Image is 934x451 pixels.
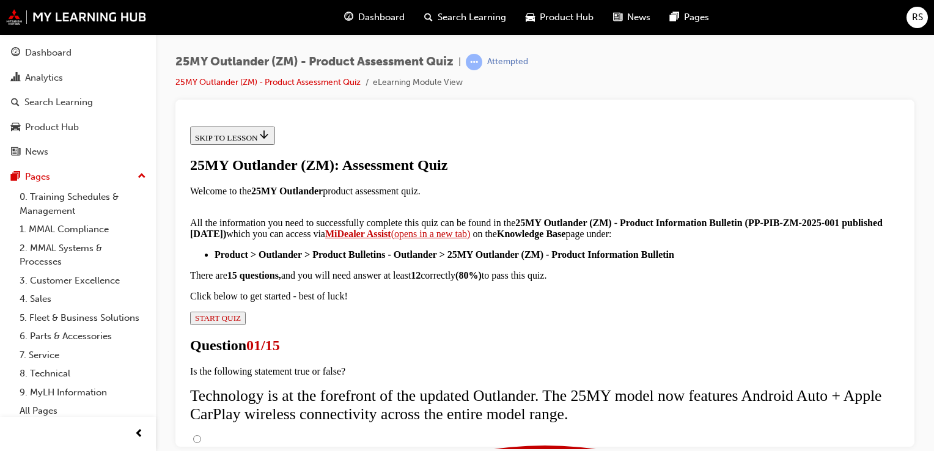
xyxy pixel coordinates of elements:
[29,128,117,138] strong: Product > Outlander
[5,141,151,163] a: News
[487,56,528,68] div: Attempted
[15,271,151,290] a: 3. Customer Excellence
[25,170,50,184] div: Pages
[5,116,151,139] a: Product Hub
[5,244,715,255] p: Is the following statement true or false?
[175,55,454,69] span: 25MY Outlander (ZM) - Product Assessment Quiz
[670,10,679,25] span: pages-icon
[11,172,20,183] span: pages-icon
[15,220,151,239] a: 1. MMAL Compliance
[119,128,489,138] strong: > Product Bulletins - Outlander > 25MY Outlander (ZM) - Product Information Bulletin
[138,169,146,185] span: up-icon
[25,71,63,85] div: Analytics
[15,239,151,271] a: 2. MMAL Systems & Processes
[5,67,151,89] a: Analytics
[5,39,151,166] button: DashboardAnalyticsSearch LearningProduct HubNews
[15,309,151,328] a: 5. Fleet & Business Solutions
[5,148,715,159] p: There are and you will need answer at least correctly to pass this quiz.
[25,145,48,159] div: News
[438,10,506,24] span: Search Learning
[334,5,414,30] a: guage-iconDashboard
[906,7,928,28] button: RS
[424,10,433,25] span: search-icon
[24,95,93,109] div: Search Learning
[11,73,20,84] span: chart-icon
[11,122,20,133] span: car-icon
[15,383,151,402] a: 9. MyLH Information
[5,216,61,232] span: Question
[526,10,535,25] span: car-icon
[11,147,20,158] span: news-icon
[61,216,95,232] span: 01/15
[10,12,85,21] span: SKIP TO LESSON
[42,148,96,159] strong: 15 questions,
[373,76,463,90] li: eLearning Module View
[5,91,151,114] a: Search Learning
[5,265,696,301] span: Technology is at the forefront of the updated Outlander. The 25MY model now features Android Auto...
[627,10,650,24] span: News
[11,97,20,108] span: search-icon
[613,10,622,25] span: news-icon
[458,55,461,69] span: |
[66,64,138,75] strong: 25MY Outlander
[175,77,361,87] a: 25MY Outlander (ZM) - Product Assessment Quiz
[660,5,719,30] a: pages-iconPages
[414,5,516,30] a: search-iconSearch Learning
[516,5,603,30] a: car-iconProduct Hub
[358,10,405,24] span: Dashboard
[206,107,285,117] span: (opens in a new tab)
[466,54,482,70] span: learningRecordVerb_ATTEMPT-icon
[603,5,660,30] a: news-iconNews
[912,10,923,24] span: RS
[15,364,151,383] a: 8. Technical
[140,107,206,117] strong: MiDealer Assist
[15,402,151,420] a: All Pages
[134,427,144,442] span: prev-icon
[5,85,715,118] p: All the information you need to successfully complete this quiz can be found in the which you can...
[5,166,151,188] button: Pages
[5,64,715,75] p: Welcome to the product assessment quiz.
[6,9,147,25] img: mmal
[540,10,594,24] span: Product Hub
[684,10,709,24] span: Pages
[5,216,715,232] h1: Question 1 of 15
[10,192,56,201] span: START QUIZ
[5,169,715,180] p: Click below to get started - best of luck!
[15,188,151,220] a: 0. Training Schedules & Management
[5,42,151,64] a: Dashboard
[11,48,20,59] span: guage-icon
[270,148,296,159] strong: (80%)
[25,46,72,60] div: Dashboard
[5,5,90,23] button: SKIP TO LESSON
[344,10,353,25] span: guage-icon
[15,327,151,346] a: 6. Parts & Accessories
[312,107,380,117] strong: Knowledge Base
[330,96,557,106] strong: 25MY Outlander (ZM) - Product Information Bulletin
[226,148,235,159] strong: 12
[5,96,697,117] strong: (PP-PIB-ZM-2025-001 published [DATE])
[15,346,151,365] a: 7. Service
[15,290,151,309] a: 4. Sales
[5,35,715,52] div: 25MY Outlander (ZM): Assessment Quiz
[25,120,79,134] div: Product Hub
